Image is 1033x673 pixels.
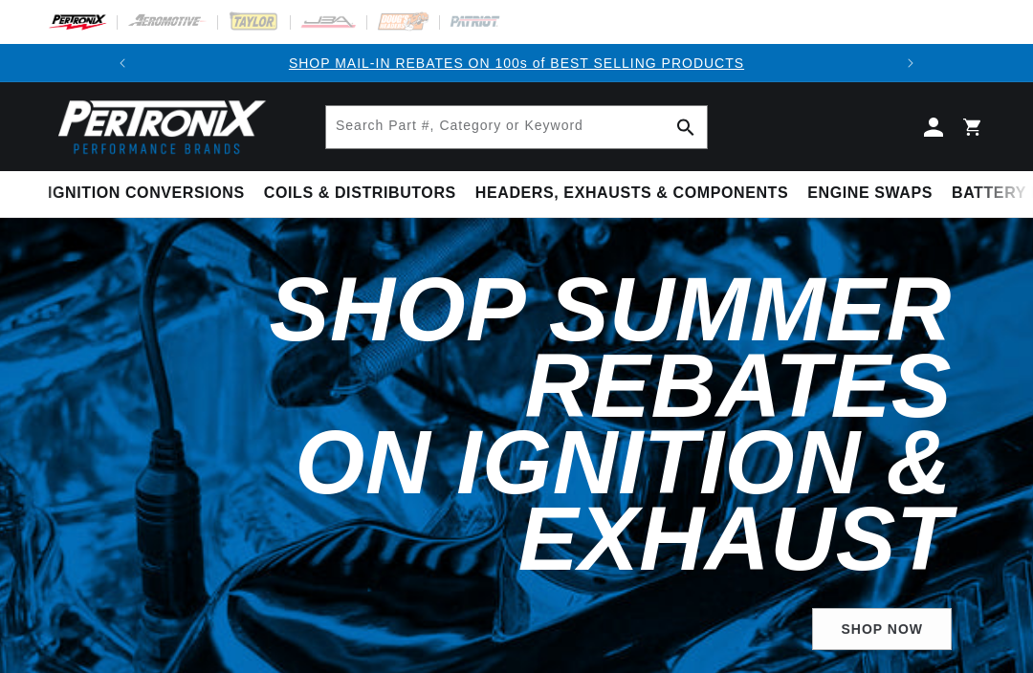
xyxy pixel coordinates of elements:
a: SHOP NOW [812,608,952,651]
span: Headers, Exhausts & Components [475,184,788,204]
button: Translation missing: en.sections.announcements.next_announcement [891,44,930,82]
div: Announcement [142,53,892,74]
img: Pertronix [48,94,268,160]
button: Translation missing: en.sections.announcements.previous_announcement [103,44,142,82]
summary: Headers, Exhausts & Components [466,171,798,216]
summary: Ignition Conversions [48,171,254,216]
summary: Engine Swaps [798,171,942,216]
input: Search Part #, Category or Keyword [326,106,707,148]
h2: Shop Summer Rebates on Ignition & Exhaust [134,271,952,577]
span: Ignition Conversions [48,184,245,204]
span: Engine Swaps [807,184,933,204]
span: Coils & Distributors [264,184,456,204]
a: SHOP MAIL-IN REBATES ON 100s of BEST SELLING PRODUCTS [289,55,744,71]
div: 1 of 2 [142,53,892,74]
button: Search Part #, Category or Keyword [665,106,707,148]
summary: Coils & Distributors [254,171,466,216]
